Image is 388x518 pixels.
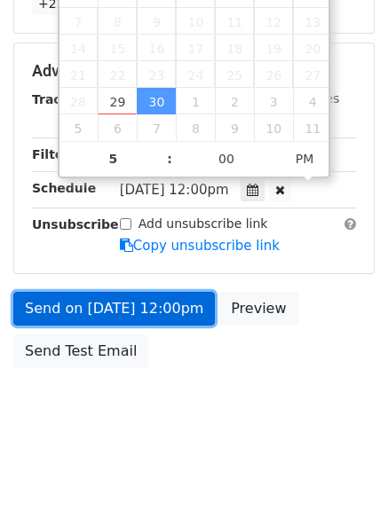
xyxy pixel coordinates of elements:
span: September 15, 2025 [98,35,137,61]
span: October 7, 2025 [137,114,176,141]
span: September 16, 2025 [137,35,176,61]
span: September 28, 2025 [59,88,99,114]
span: Click to toggle [281,141,329,177]
a: Copy unsubscribe link [120,238,280,254]
span: October 5, 2025 [59,114,99,141]
strong: Tracking [32,92,91,106]
strong: Schedule [32,181,96,195]
span: [DATE] 12:00pm [120,182,229,198]
span: September 23, 2025 [137,61,176,88]
input: Minute [172,141,281,177]
span: September 18, 2025 [215,35,254,61]
span: September 19, 2025 [254,35,293,61]
span: October 3, 2025 [254,88,293,114]
span: September 14, 2025 [59,35,99,61]
iframe: Chat Widget [299,433,388,518]
span: September 27, 2025 [293,61,332,88]
span: September 12, 2025 [254,8,293,35]
span: October 6, 2025 [98,114,137,141]
span: September 8, 2025 [98,8,137,35]
span: September 17, 2025 [176,35,215,61]
span: September 10, 2025 [176,8,215,35]
span: September 20, 2025 [293,35,332,61]
span: September 25, 2025 [215,61,254,88]
span: October 9, 2025 [215,114,254,141]
span: September 26, 2025 [254,61,293,88]
label: Add unsubscribe link [139,215,268,233]
span: September 22, 2025 [98,61,137,88]
a: Send on [DATE] 12:00pm [13,292,215,326]
span: September 21, 2025 [59,61,99,88]
span: October 11, 2025 [293,114,332,141]
span: October 10, 2025 [254,114,293,141]
span: September 29, 2025 [98,88,137,114]
h5: Advanced [32,61,356,81]
span: October 8, 2025 [176,114,215,141]
span: September 9, 2025 [137,8,176,35]
span: September 13, 2025 [293,8,332,35]
span: October 2, 2025 [215,88,254,114]
span: October 4, 2025 [293,88,332,114]
span: September 7, 2025 [59,8,99,35]
strong: Unsubscribe [32,217,119,232]
span: October 1, 2025 [176,88,215,114]
a: Send Test Email [13,334,148,368]
span: September 24, 2025 [176,61,215,88]
strong: Filters [32,147,77,161]
a: Preview [219,292,297,326]
span: September 30, 2025 [137,88,176,114]
input: Hour [59,141,168,177]
span: : [167,141,172,177]
span: September 11, 2025 [215,8,254,35]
